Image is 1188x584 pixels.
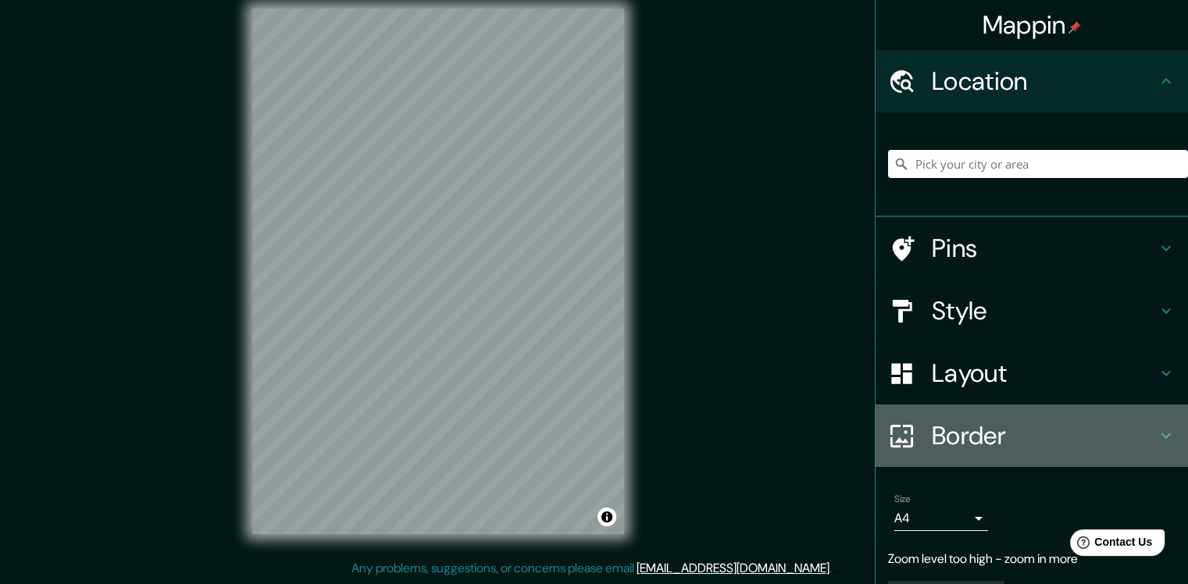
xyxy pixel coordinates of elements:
div: Location [876,50,1188,112]
iframe: Help widget launcher [1049,523,1171,567]
p: Zoom level too high - zoom in more [888,550,1176,568]
button: Toggle attribution [598,507,616,526]
h4: Pins [932,233,1157,264]
h4: Mappin [983,9,1082,41]
div: . [834,559,837,578]
p: Any problems, suggestions, or concerns please email . [351,559,832,578]
h4: Layout [932,358,1157,389]
h4: Border [932,420,1157,451]
h4: Style [932,295,1157,326]
canvas: Map [252,9,624,534]
div: . [832,559,834,578]
input: Pick your city or area [888,150,1188,178]
div: Layout [876,342,1188,404]
div: Style [876,280,1188,342]
label: Size [894,493,911,506]
img: pin-icon.png [1068,21,1081,34]
div: Border [876,404,1188,467]
div: A4 [894,506,988,531]
div: Pins [876,217,1188,280]
a: [EMAIL_ADDRESS][DOMAIN_NAME] [637,560,829,576]
h4: Location [932,66,1157,97]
